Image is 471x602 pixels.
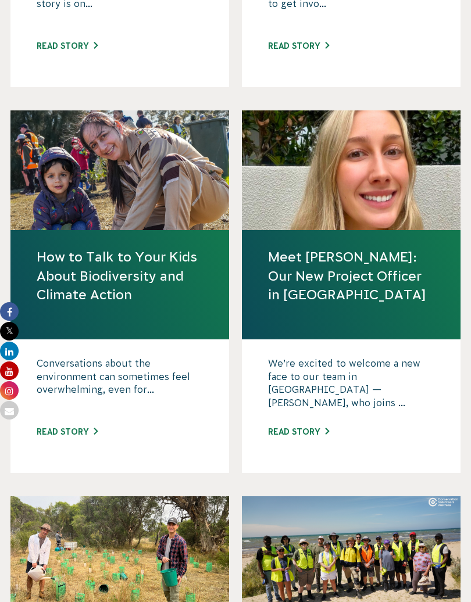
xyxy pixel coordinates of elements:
[268,41,329,51] a: Read story
[268,248,434,304] a: Meet [PERSON_NAME]: Our New Project Officer in [GEOGRAPHIC_DATA]
[268,357,434,415] p: We’re excited to welcome a new face to our team in [GEOGRAPHIC_DATA] — [PERSON_NAME], who joins ...
[268,427,329,436] a: Read story
[37,41,98,51] a: Read story
[37,248,203,304] a: How to Talk to Your Kids About Biodiversity and Climate Action
[37,427,98,436] a: Read story
[37,357,203,415] p: Conversations about the environment can sometimes feel overwhelming, even for...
